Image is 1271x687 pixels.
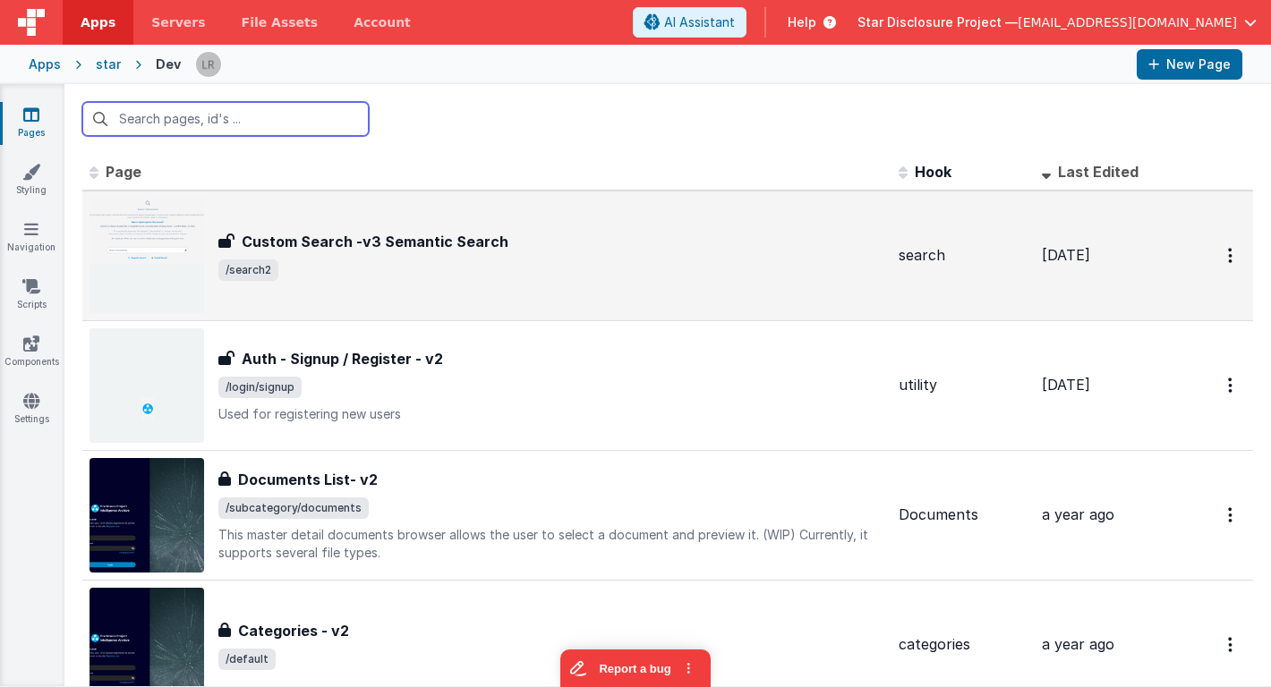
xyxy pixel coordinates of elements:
div: star [96,55,121,73]
span: /subcategory/documents [218,497,369,519]
button: New Page [1137,49,1242,80]
div: Apps [29,55,61,73]
span: Apps [81,13,115,31]
span: /login/signup [218,377,302,398]
button: AI Assistant [633,7,746,38]
span: Last Edited [1058,163,1139,181]
div: search [899,245,1028,266]
div: Dev [156,55,181,73]
div: Documents [899,505,1028,525]
span: /default [218,649,276,670]
span: /search2 [218,259,278,281]
p: This master detail documents browser allows the user to select a document and preview it. (WIP) C... [218,526,884,562]
span: [DATE] [1042,376,1090,394]
button: Options [1217,626,1246,663]
span: File Assets [242,13,319,31]
button: Options [1217,367,1246,403]
input: Search pages, id's ... [82,102,369,136]
iframe: Marker.io feedback button [560,649,711,687]
h3: Auth - Signup / Register - v2 [242,348,443,369]
span: [DATE] [1042,246,1090,264]
h3: Documents List- v2 [238,469,378,490]
h3: Categories - v2 [238,620,349,641]
div: categories [899,634,1028,655]
span: a year ago [1042,635,1114,653]
span: Star Disclosure Project — [857,13,1018,31]
div: utility [899,375,1028,395]
span: Help [788,13,816,31]
span: AI Assistant [664,13,735,31]
span: a year ago [1042,505,1114,523]
span: [EMAIL_ADDRESS][DOMAIN_NAME] [1018,13,1237,31]
p: Used for registering new users [218,405,884,423]
h3: Custom Search -v3 Semantic Search [242,231,508,252]
span: Hook [915,163,951,181]
span: Servers [151,13,205,31]
button: Options [1217,496,1246,533]
img: 0cc89ea87d3ef7af341bf65f2365a7ce [196,52,221,77]
button: Options [1217,237,1246,274]
span: Page [106,163,141,181]
button: Star Disclosure Project — [EMAIL_ADDRESS][DOMAIN_NAME] [857,13,1257,31]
